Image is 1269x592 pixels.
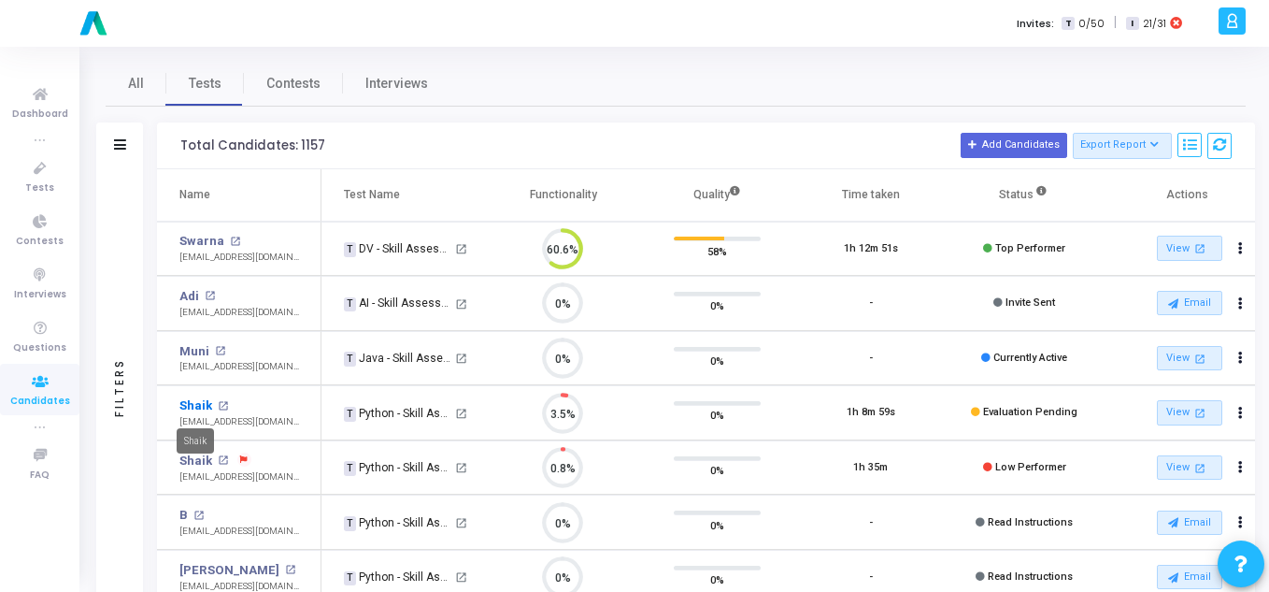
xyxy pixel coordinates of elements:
[177,428,214,454] div: Shaik
[710,515,724,534] span: 0%
[180,138,325,153] div: Total Candidates: 1157
[14,287,66,303] span: Interviews
[344,352,356,367] span: T
[179,184,210,205] div: Name
[1227,455,1253,481] button: Actions
[344,571,356,586] span: T
[710,406,724,425] span: 0%
[189,74,221,94] span: Tests
[1114,13,1117,33] span: |
[344,350,452,367] div: Java - Skill Assessment
[266,74,321,94] span: Contests
[179,397,212,415] a: Shaik
[344,405,452,422] div: Python - Skill Assessment
[1062,17,1074,31] span: T
[1078,16,1105,32] span: 0/50
[16,234,64,250] span: Contests
[961,133,1067,157] button: Add Candidates
[455,298,467,310] mat-icon: open_in_new
[75,5,112,42] img: logo
[993,352,1067,364] span: Currently Active
[344,297,356,312] span: T
[842,184,900,205] div: Time taken
[1227,345,1253,371] button: Actions
[948,169,1102,222] th: Status
[179,287,199,306] a: Adi
[179,232,224,251] a: Swarna
[1227,400,1253,426] button: Actions
[1157,236,1222,261] a: View
[344,240,452,257] div: DV - Skill Assessment
[869,296,873,311] div: -
[869,351,873,367] div: -
[321,169,486,222] th: Test Name
[365,74,428,94] span: Interviews
[179,506,188,525] a: B
[1017,16,1054,32] label: Invites:
[179,525,302,539] div: [EMAIL_ADDRESS][DOMAIN_NAME]
[983,406,1077,418] span: Evaluation Pending
[30,468,50,484] span: FAQ
[1191,405,1207,421] mat-icon: open_in_new
[1227,291,1253,317] button: Actions
[179,415,302,429] div: [EMAIL_ADDRESS][DOMAIN_NAME]
[215,346,225,356] mat-icon: open_in_new
[1157,455,1222,481] a: View
[25,180,54,196] span: Tests
[285,565,295,575] mat-icon: open_in_new
[844,241,898,257] div: 1h 12m 51s
[869,570,873,585] div: -
[1157,346,1222,371] a: View
[1227,236,1253,262] button: Actions
[707,241,727,260] span: 58%
[710,352,724,370] span: 0%
[1157,291,1222,315] button: Email
[847,405,895,421] div: 1h 8m 59s
[193,511,204,521] mat-icon: open_in_new
[995,242,1065,254] span: Top Performer
[344,459,452,476] div: Python - Skill Assessment
[710,570,724,589] span: 0%
[487,169,641,222] th: Functionality
[218,401,228,412] mat-icon: open_in_new
[455,462,467,474] mat-icon: open_in_new
[710,296,724,315] span: 0%
[1157,400,1222,426] a: View
[988,570,1073,583] span: Read Instructions
[205,291,215,301] mat-icon: open_in_new
[1157,565,1222,589] button: Email
[1102,169,1256,222] th: Actions
[1126,17,1138,31] span: I
[1157,511,1222,535] button: Email
[344,242,356,257] span: T
[640,169,794,222] th: Quality
[455,408,467,420] mat-icon: open_in_new
[455,243,467,255] mat-icon: open_in_new
[128,74,144,94] span: All
[1073,133,1173,159] button: Export Report
[13,340,66,356] span: Questions
[344,295,452,311] div: AI - Skill Assessment
[344,514,452,531] div: Python - Skill Assessment
[179,561,279,580] a: [PERSON_NAME]
[179,470,302,484] div: [EMAIL_ADDRESS][DOMAIN_NAME]
[455,571,467,584] mat-icon: open_in_new
[10,394,70,410] span: Candidates
[869,515,873,531] div: -
[12,107,68,123] span: Dashboard
[230,237,240,247] mat-icon: open_in_new
[1143,16,1166,32] span: 21/31
[455,517,467,529] mat-icon: open_in_new
[344,461,356,476] span: T
[853,460,888,476] div: 1h 35m
[179,306,302,320] div: [EMAIL_ADDRESS][DOMAIN_NAME]
[710,461,724,480] span: 0%
[344,569,452,585] div: Python - Skill Assessment
[455,353,467,365] mat-icon: open_in_new
[344,516,356,531] span: T
[1191,240,1207,256] mat-icon: open_in_new
[179,251,302,265] div: [EMAIL_ADDRESS][DOMAIN_NAME]
[111,284,128,490] div: Filters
